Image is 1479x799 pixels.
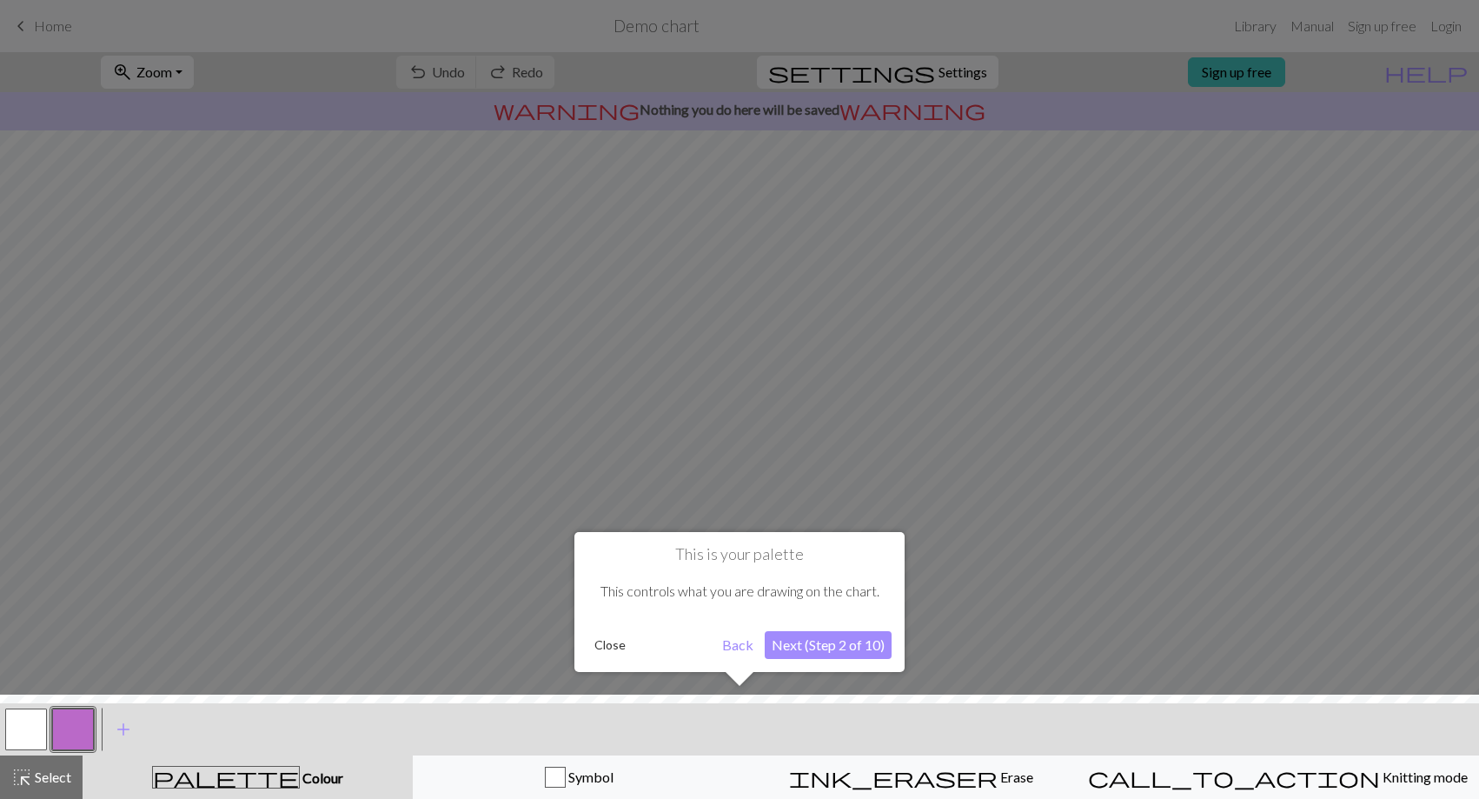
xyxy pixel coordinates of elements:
[587,545,892,564] h1: This is your palette
[574,532,905,672] div: This is your palette
[765,631,892,659] button: Next (Step 2 of 10)
[587,564,892,618] div: This controls what you are drawing on the chart.
[587,632,633,658] button: Close
[715,631,760,659] button: Back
